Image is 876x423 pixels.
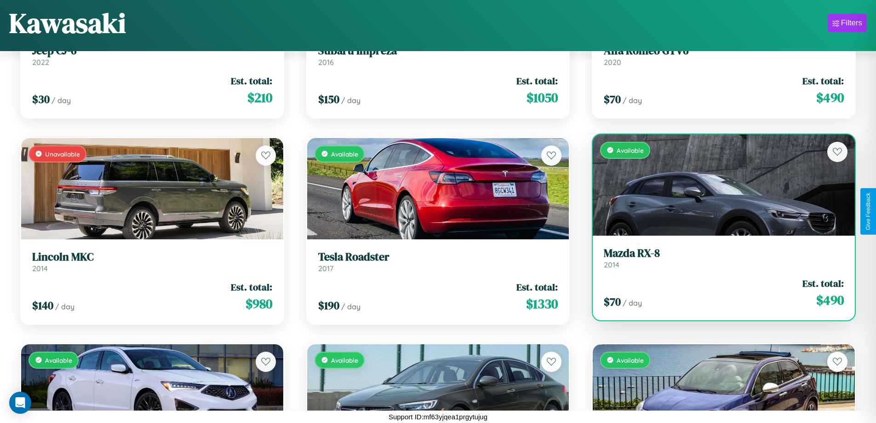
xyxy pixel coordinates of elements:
[318,250,558,273] a: Tesla Roadster2017
[318,264,333,273] span: 2017
[623,298,642,307] span: / day
[32,264,48,273] span: 2014
[604,294,621,309] span: $ 70
[9,4,126,42] h1: Kawasaki
[318,58,334,67] span: 2016
[32,58,49,67] span: 2022
[246,295,272,313] span: $ 980
[604,44,844,67] a: Alfa Romeo GTV62020
[604,58,621,67] span: 2020
[32,298,53,313] span: $ 140
[527,88,558,107] span: $ 1050
[816,88,844,107] span: $ 490
[604,260,619,269] span: 2014
[802,74,844,87] span: Est. total:
[32,44,272,67] a: Jeep CJ-62022
[516,280,558,294] span: Est. total:
[52,96,71,105] span: / day
[318,250,558,264] h3: Tesla Roadster
[802,277,844,290] span: Est. total:
[604,92,621,107] span: $ 70
[526,295,558,313] span: $ 1330
[32,250,272,273] a: Lincoln MKC2014
[841,18,862,28] div: Filters
[331,356,358,364] span: Available
[389,411,487,423] p: Support ID: mf63yjqea1prgytujug
[516,74,558,87] span: Est. total:
[318,44,558,67] a: Subaru Impreza2016
[247,88,272,107] span: $ 210
[341,96,361,105] span: / day
[45,150,80,158] span: Unavailable
[604,247,844,269] a: Mazda RX-82014
[32,44,272,58] h3: Jeep CJ-6
[318,44,558,58] h3: Subaru Impreza
[865,193,871,230] div: Give Feedback
[32,92,50,107] span: $ 30
[617,356,644,364] span: Available
[341,302,361,311] span: / day
[318,298,339,313] span: $ 190
[604,44,844,58] h3: Alfa Romeo GTV6
[55,302,74,311] span: / day
[604,247,844,260] h3: Mazda RX-8
[318,92,339,107] span: $ 150
[231,280,272,294] span: Est. total:
[231,74,272,87] span: Est. total:
[617,146,644,154] span: Available
[828,14,867,32] button: Filters
[9,392,31,414] div: Open Intercom Messenger
[331,150,358,158] span: Available
[623,96,642,105] span: / day
[32,250,272,264] h3: Lincoln MKC
[816,291,844,309] span: $ 490
[45,356,72,364] span: Available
